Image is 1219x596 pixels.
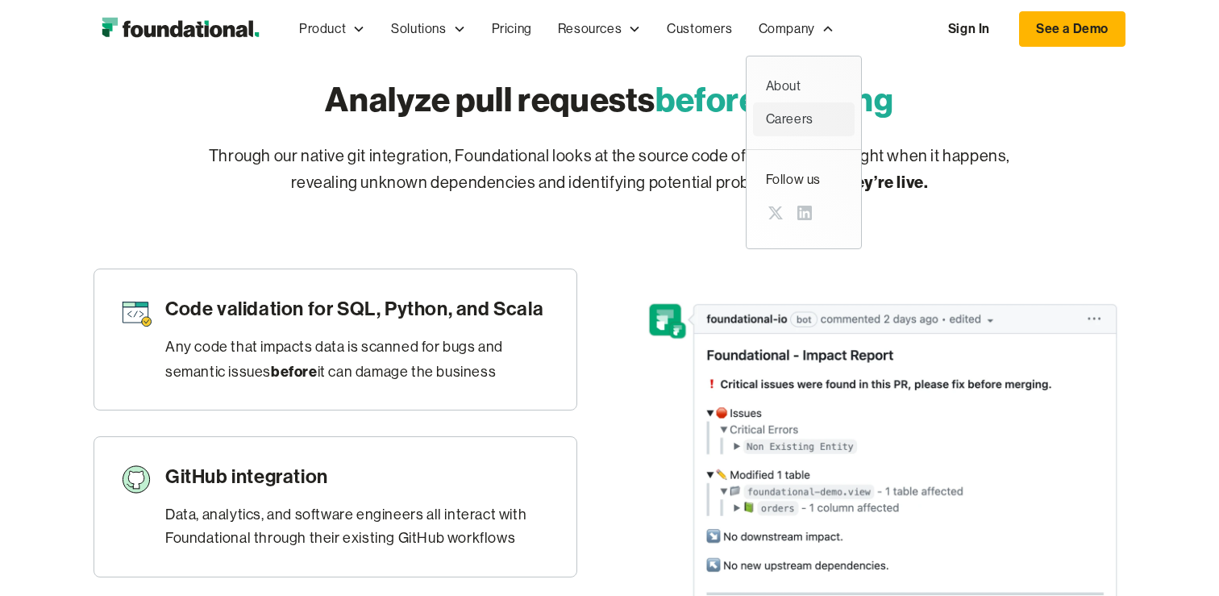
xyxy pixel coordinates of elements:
a: About [753,69,855,103]
div: Product [299,19,346,40]
a: Sign In [932,12,1006,46]
div: Solutions [378,2,478,56]
nav: Company [746,56,862,249]
h2: Analyze pull requests [325,76,893,123]
a: Pricing [479,2,545,56]
iframe: Chat Widget [929,409,1219,596]
a: Careers [753,102,855,136]
div: About [766,76,842,97]
span: before merging [655,78,893,120]
div: Any code that impacts data is scanned for bugs and semantic issues it can damage the business [165,336,551,384]
div: Company [746,2,847,56]
a: See a Demo [1019,11,1125,47]
div: Follow us [766,169,842,190]
img: Code Validation Icon [120,295,152,327]
div: Resources [558,19,622,40]
img: GitHub Icon [120,463,152,495]
strong: before [271,362,318,381]
div: Data, analytics, and software engineers all interact with Foundational through their existing Git... [165,503,551,551]
h3: GitHub integration [165,463,551,490]
a: home [94,13,267,45]
a: Customers [654,2,745,56]
div: Solutions [391,19,446,40]
p: Through our native git integration, Foundational looks at the source code of every change right w... [197,144,1022,196]
div: Resources [545,2,654,56]
img: Foundational Logo [94,13,267,45]
div: Product [286,2,378,56]
h3: Code validation for SQL, Python, and Scala [165,295,551,323]
div: Company [759,19,815,40]
div: Careers [766,109,842,130]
